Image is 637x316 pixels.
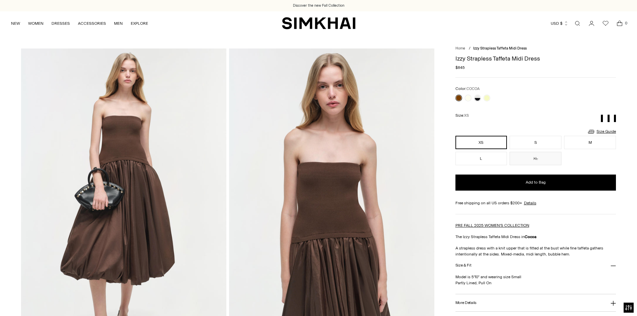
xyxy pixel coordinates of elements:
[293,3,344,8] a: Discover the new Fall Collection
[455,294,616,311] button: More Details
[455,301,476,305] h3: More Details
[114,16,123,31] a: MEN
[525,234,536,239] strong: Cocoa
[455,152,507,165] button: L
[599,17,612,30] a: Wishlist
[51,16,70,31] a: DRESSES
[455,56,616,62] h1: Izzy Strapless Taffeta Midi Dress
[455,263,471,268] h3: Size & Fit
[455,112,469,119] label: Size:
[551,16,568,31] button: USD $
[455,234,616,240] p: The Izzy Strapless Taffeta Midi Dress in
[526,180,546,185] span: Add to Bag
[455,175,616,191] button: Add to Bag
[464,113,469,118] span: XS
[455,46,616,51] nav: breadcrumbs
[564,136,616,149] button: M
[613,17,626,30] a: Open cart modal
[623,20,629,26] span: 0
[455,245,616,257] p: A strapless dress with a knit upper that is fitted at the bust while fine taffeta gathers intenti...
[455,65,465,71] span: $845
[571,17,584,30] a: Open search modal
[587,127,616,136] a: Size Guide
[466,87,480,91] span: COCOA
[131,16,148,31] a: EXPLORE
[455,46,465,50] a: Home
[524,200,536,206] a: Details
[473,46,527,50] span: Izzy Strapless Taffeta Midi Dress
[455,223,529,228] a: PRE FALL 2025 WOMEN'S COLLECTION
[455,86,480,92] label: Color:
[510,136,561,149] button: S
[585,17,598,30] a: Go to the account page
[455,257,616,274] button: Size & Fit
[455,200,616,206] div: Free shipping on all US orders $200+
[78,16,106,31] a: ACCESSORIES
[469,46,470,51] div: /
[455,136,507,149] button: XS
[282,17,355,30] a: SIMKHAI
[510,152,561,165] button: XL
[11,16,20,31] a: NEW
[28,16,43,31] a: WOMEN
[455,274,616,286] p: Model is 5'10" and wearing size Small Partly Lined, Pull On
